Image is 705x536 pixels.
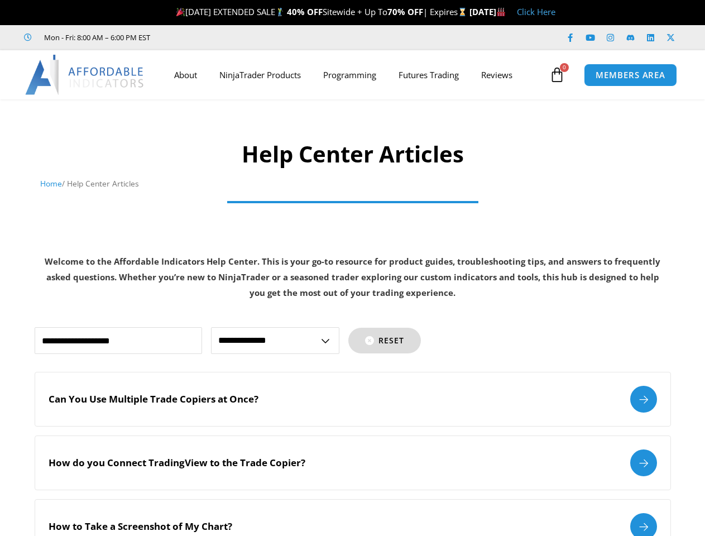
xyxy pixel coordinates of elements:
span: MEMBERS AREA [596,71,665,79]
img: ⌛ [458,8,467,16]
img: LogoAI | Affordable Indicators – NinjaTrader [25,55,145,95]
a: Home [40,178,62,189]
strong: 70% OFF [387,6,423,17]
span: [DATE] EXTENDED SALE Sitewide + Up To | Expires [174,6,469,17]
span: Mon - Fri: 8:00 AM – 6:00 PM EST [41,31,150,44]
a: About [163,62,208,88]
h1: Help Center Articles [40,138,665,170]
h2: How to Take a Screenshot of My Chart? [49,520,232,533]
a: Futures Trading [387,62,470,88]
strong: 40% OFF [287,6,323,17]
img: 🏭 [497,8,505,16]
a: 0 [533,59,582,91]
a: Reviews [470,62,524,88]
img: 🎉 [176,8,185,16]
span: 0 [560,63,569,72]
nav: Breadcrumb [40,176,665,191]
img: 🏌️‍♂️ [276,8,284,16]
button: Reset [348,328,421,353]
a: NinjaTrader Products [208,62,312,88]
iframe: Customer reviews powered by Trustpilot [166,32,333,43]
a: MEMBERS AREA [584,64,677,87]
nav: Menu [163,62,546,88]
a: Can You Use Multiple Trade Copiers at Once? [35,372,671,427]
strong: [DATE] [469,6,506,17]
strong: Welcome to the Affordable Indicators Help Center. This is your go-to resource for product guides,... [45,256,660,298]
a: How do you Connect TradingView to the Trade Copier? [35,435,671,490]
h2: How do you Connect TradingView to the Trade Copier? [49,457,305,469]
span: Reset [378,337,404,344]
a: Programming [312,62,387,88]
a: Click Here [517,6,555,17]
h2: Can You Use Multiple Trade Copiers at Once? [49,393,258,405]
